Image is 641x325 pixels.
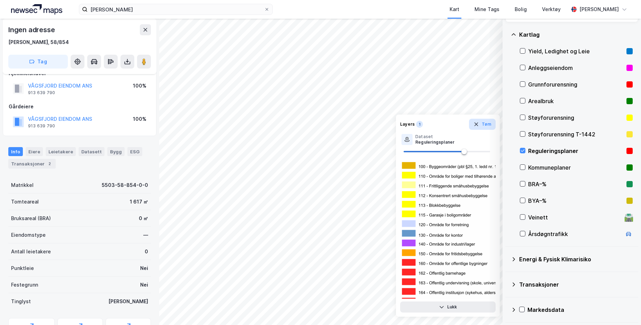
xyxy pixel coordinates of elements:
div: 2 [46,160,53,167]
div: 5503-58-854-0-0 [102,181,148,189]
div: BRA–% [528,180,624,188]
div: ESG [127,147,142,156]
div: Festegrunn [11,281,38,289]
div: Eiendomstype [11,231,46,239]
iframe: Chat Widget [606,292,641,325]
button: Tøm [469,119,496,130]
div: Mine Tags [475,5,499,13]
div: Matrikkel [11,181,34,189]
div: Ingen adresse [8,24,56,35]
div: Bygg [107,147,125,156]
div: Gårdeiere [9,102,151,111]
div: Tinglyst [11,297,31,306]
div: 913 639 790 [28,123,55,129]
div: Arealbruk [528,97,624,105]
div: Kontrollprogram for chat [606,292,641,325]
div: Støyforurensning [528,114,624,122]
div: BYA–% [528,197,624,205]
div: Transaksjoner [8,159,56,169]
input: Søk på adresse, matrikkel, gårdeiere, leietakere eller personer [88,4,264,15]
div: Kart [450,5,459,13]
div: Punktleie [11,264,34,272]
div: Grunnforurensning [528,80,624,89]
div: Tomteareal [11,198,39,206]
div: [PERSON_NAME] [579,5,619,13]
div: 1 617 ㎡ [130,198,148,206]
img: logo.a4113a55bc3d86da70a041830d287a7e.svg [11,4,62,15]
div: Datasett [79,147,105,156]
div: Støyforurensning T-1442 [528,130,624,138]
div: Yield, Ledighet og Leie [528,47,624,55]
div: Reguleringsplaner [528,147,624,155]
div: Markedsdata [527,306,633,314]
div: Bruksareal (BRA) [11,214,51,223]
div: Nei [140,281,148,289]
div: [PERSON_NAME], 58/854 [8,38,69,46]
div: Energi & Fysisk Klimarisiko [519,255,633,263]
div: Transaksjoner [519,280,633,289]
div: Nei [140,264,148,272]
div: 1 [416,121,423,128]
div: Veinett [528,213,622,222]
div: Verktøy [542,5,561,13]
div: 913 639 790 [28,90,55,96]
div: Antall leietakere [11,247,51,256]
div: 0 [145,247,148,256]
div: Leietakere [46,147,76,156]
div: Kommuneplaner [528,163,624,172]
div: 0 ㎡ [139,214,148,223]
div: Kartlag [519,30,633,39]
div: Eiere [26,147,43,156]
div: Layers [400,121,415,127]
div: — [143,231,148,239]
div: Anleggseiendom [528,64,624,72]
div: Reguleringsplaner [415,139,454,145]
div: Dataset [415,134,454,139]
div: 100% [133,82,146,90]
div: Info [8,147,23,156]
div: [PERSON_NAME] [108,297,148,306]
div: 100% [133,115,146,123]
div: Årsdøgntrafikk [528,230,622,238]
button: Lukk [400,301,496,313]
div: Bolig [515,5,527,13]
button: Tag [8,55,68,69]
div: 🛣️ [624,213,633,222]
